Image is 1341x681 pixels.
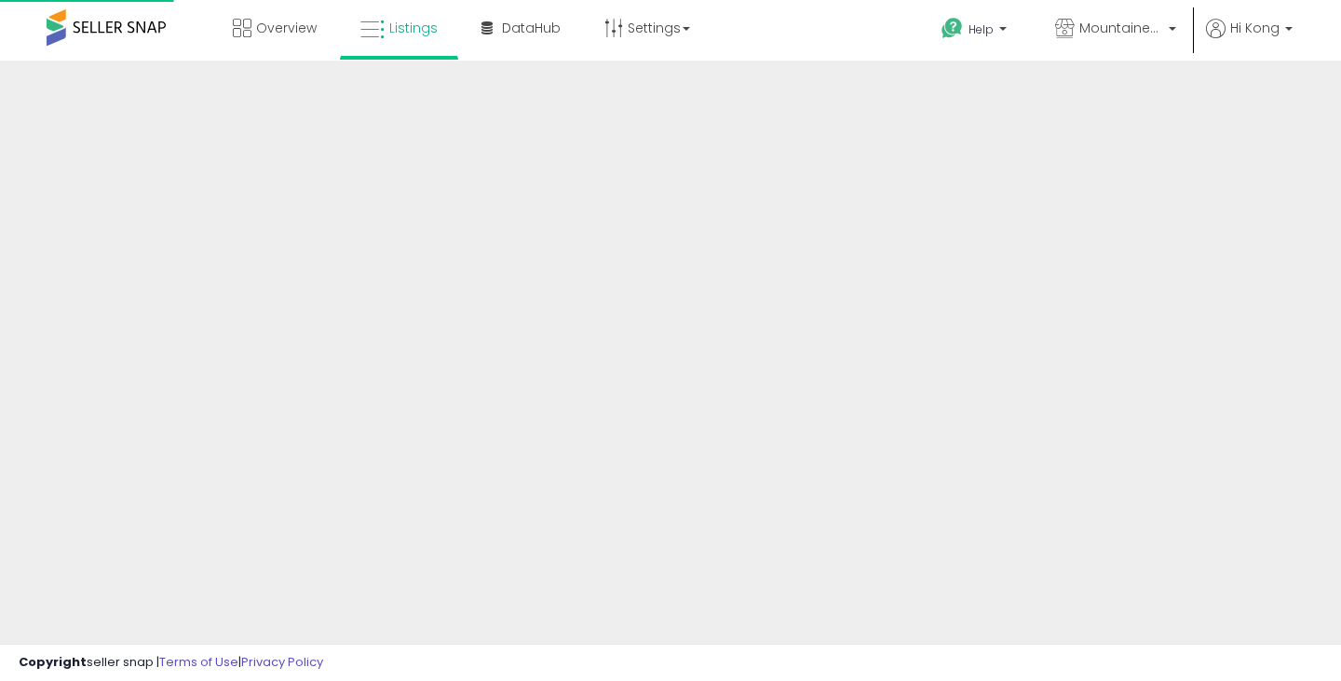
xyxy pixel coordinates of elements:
[1206,19,1293,61] a: Hi Kong
[1079,19,1163,37] span: MountaineerBrand
[19,653,87,671] strong: Copyright
[241,653,323,671] a: Privacy Policy
[941,17,964,40] i: Get Help
[256,19,317,37] span: Overview
[968,21,994,37] span: Help
[159,653,238,671] a: Terms of Use
[927,3,1025,61] a: Help
[389,19,438,37] span: Listings
[1230,19,1280,37] span: Hi Kong
[502,19,561,37] span: DataHub
[19,654,323,672] div: seller snap | |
